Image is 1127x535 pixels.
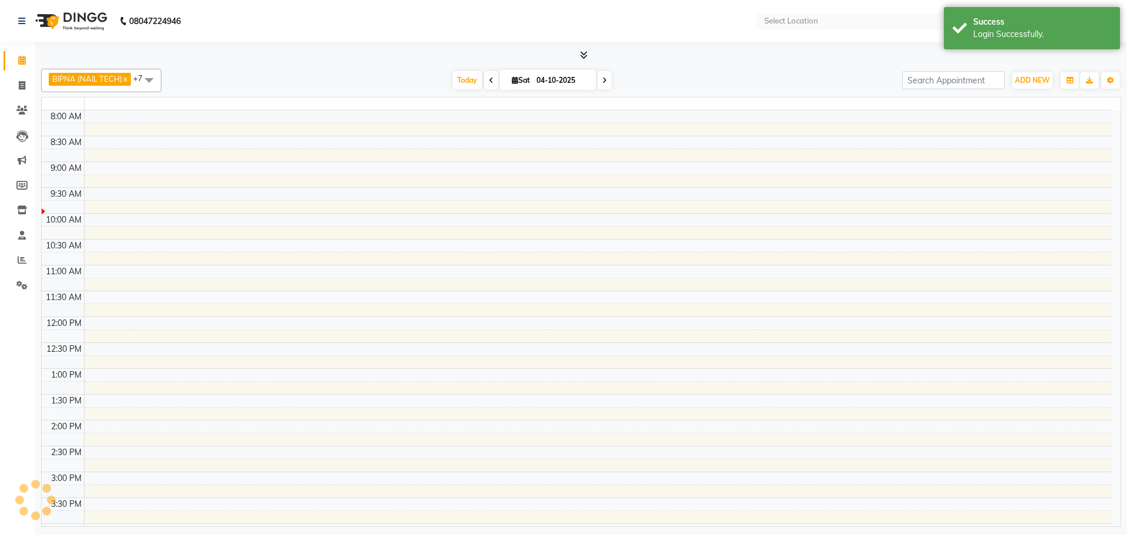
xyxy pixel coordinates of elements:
div: 12:30 PM [44,343,84,355]
div: 8:00 AM [48,110,84,123]
div: 11:00 AM [43,265,84,278]
span: Sat [509,76,533,85]
div: 9:00 AM [48,162,84,174]
div: 10:30 AM [43,240,84,252]
div: 2:30 PM [49,446,84,459]
div: Success [973,16,1111,28]
div: 9:30 AM [48,188,84,200]
div: 3:00 PM [49,472,84,484]
img: logo [30,5,110,38]
div: 2:00 PM [49,420,84,433]
div: 10:00 AM [43,214,84,226]
div: 11:30 AM [43,291,84,304]
div: Select Location [764,15,818,27]
span: BIPNA (NAIL TECH) [52,74,122,83]
div: 8:30 AM [48,136,84,149]
span: Today [453,71,482,89]
div: 1:30 PM [49,395,84,407]
button: ADD NEW [1012,72,1052,89]
div: 3:30 PM [49,498,84,510]
div: 1:00 PM [49,369,84,381]
b: 08047224946 [129,5,181,38]
input: Search Appointment [902,71,1005,89]
div: 12:00 PM [44,317,84,329]
span: ADD NEW [1015,76,1050,85]
input: 2025-10-04 [533,72,592,89]
a: x [122,74,127,83]
span: +7 [133,73,151,83]
div: Login Successfully. [973,28,1111,41]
